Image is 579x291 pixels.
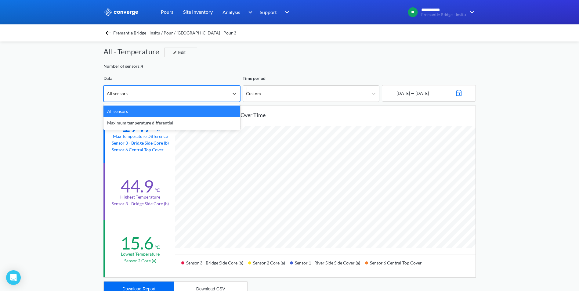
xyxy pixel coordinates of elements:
div: Edit [171,49,186,56]
div: Number of sensors: 4 [103,63,143,70]
p: Sensor 2 Core (a) [124,257,156,264]
button: Edit [164,48,197,57]
div: Time period [243,75,379,82]
div: Highest temperature [120,194,160,200]
div: 15.6 [121,233,154,253]
p: Sensor 6 Central Top Cover [112,146,169,153]
div: Max temperature difference [113,133,168,140]
div: Lowest temperature [121,251,160,257]
div: All sensors [103,106,240,117]
span: Analysis [223,8,240,16]
div: All - Temperature [103,46,164,57]
span: Support [260,8,277,16]
div: All sensors [107,90,128,97]
img: downArrow.svg [281,9,291,16]
div: Open Intercom Messenger [6,270,21,285]
img: edit-icon.svg [173,51,177,54]
div: Sensor 1 - River Side Side Cover (a) [290,258,365,272]
div: Temperature recorded over time [185,111,476,119]
div: Sensor 3 - Bridge Side Core (b) [181,258,248,272]
div: Data [103,75,240,82]
img: downArrow.svg [466,9,476,16]
img: backspace.svg [105,29,112,37]
span: Fremantle Bridge - insitu [421,13,466,17]
div: 44.9 [121,176,154,196]
div: Maximum temperature differential [103,117,240,129]
p: Sensor 3 - Bridge Side Core (b) [112,140,169,146]
div: Custom [246,90,261,97]
div: Sensor 2 Core (a) [248,258,290,272]
div: Sensor 6 Central Top Cover [365,258,427,272]
span: Fremantle Bridge - insitu / Pour / [GEOGRAPHIC_DATA] - Pour 3 [113,29,236,37]
p: Sensor 3 - Bridge Side Core (b) [112,200,169,207]
img: calendar_icon_blu.svg [455,88,462,97]
div: [DATE] — [DATE] [395,90,429,97]
img: logo_ewhite.svg [103,8,139,16]
img: downArrow.svg [244,9,254,16]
